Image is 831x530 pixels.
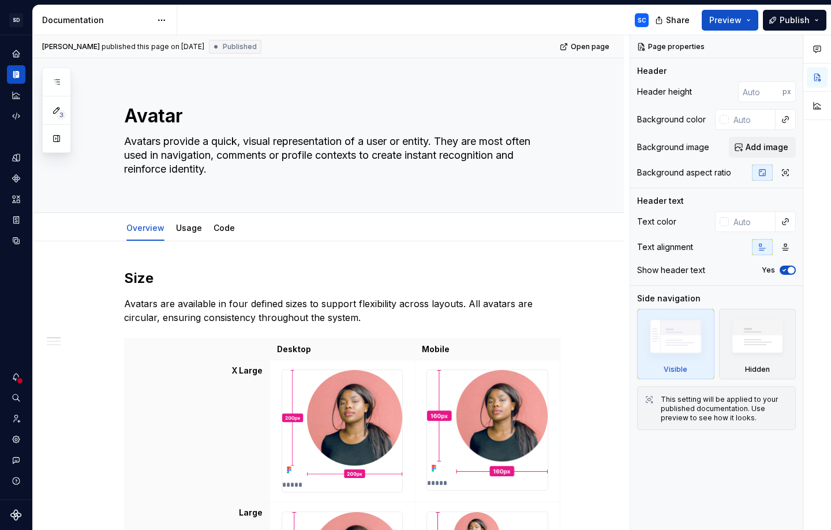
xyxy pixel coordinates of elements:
div: SD [9,13,23,27]
button: Contact support [7,451,25,469]
div: Hidden [745,365,770,374]
button: SD [2,8,30,32]
div: Header text [637,195,684,207]
h2: Size [124,269,560,288]
span: Share [666,14,690,26]
a: Usage [176,223,202,233]
div: SC [638,16,646,25]
div: Background aspect ratio [637,167,731,178]
div: Background image [637,141,709,153]
div: Side navigation [637,293,701,304]
div: Documentation [42,14,151,26]
span: [PERSON_NAME] [42,42,100,51]
div: Show header text [637,264,705,276]
div: Code [209,215,239,240]
a: Design tokens [7,148,25,167]
div: Text alignment [637,241,693,253]
a: Analytics [7,86,25,104]
button: Preview [702,10,758,31]
button: Search ⌘K [7,389,25,407]
input: Auto [729,109,776,130]
strong: Large [239,507,263,517]
p: Avatars are available in four defined sizes to support flexibility across layouts. All avatars ar... [124,297,560,324]
button: Share [649,10,697,31]
a: Code [214,223,235,233]
span: Publish [780,14,810,26]
a: Settings [7,430,25,449]
span: 3 [57,110,66,120]
span: Preview [709,14,742,26]
span: Open page [571,42,609,51]
span: Published [223,42,257,51]
a: Invite team [7,409,25,428]
div: Text color [637,216,676,227]
button: Publish [763,10,826,31]
a: Overview [126,223,164,233]
a: Code automation [7,107,25,125]
div: Visible [637,309,714,379]
input: Auto [729,211,776,232]
a: Home [7,44,25,63]
textarea: Avatars provide a quick, visual representation of a user or entity. They are most often used in n... [122,132,558,178]
a: Data sources [7,232,25,250]
div: Header height [637,86,692,98]
p: px [783,87,791,96]
div: Header [637,65,667,77]
p: Mobile [422,344,553,355]
div: published this page on [DATE] [102,42,204,51]
div: Background color [637,114,706,125]
div: Hidden [719,309,796,379]
svg: Supernova Logo [10,509,22,521]
a: Storybook stories [7,211,25,229]
span: Add image [746,141,788,153]
button: Add image [729,137,796,158]
div: This setting will be applied to your published documentation. Use preview to see how it looks. [661,395,788,423]
div: Visible [664,365,687,374]
p: Desktop [277,344,408,355]
a: Components [7,169,25,188]
div: Usage [171,215,207,240]
textarea: Avatar [122,102,558,130]
button: Notifications [7,368,25,386]
input: Auto [738,81,783,102]
div: Overview [122,215,169,240]
strong: X Large [231,365,263,375]
a: Open page [556,39,615,55]
a: Documentation [7,65,25,84]
label: Yes [762,266,775,275]
a: Assets [7,190,25,208]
